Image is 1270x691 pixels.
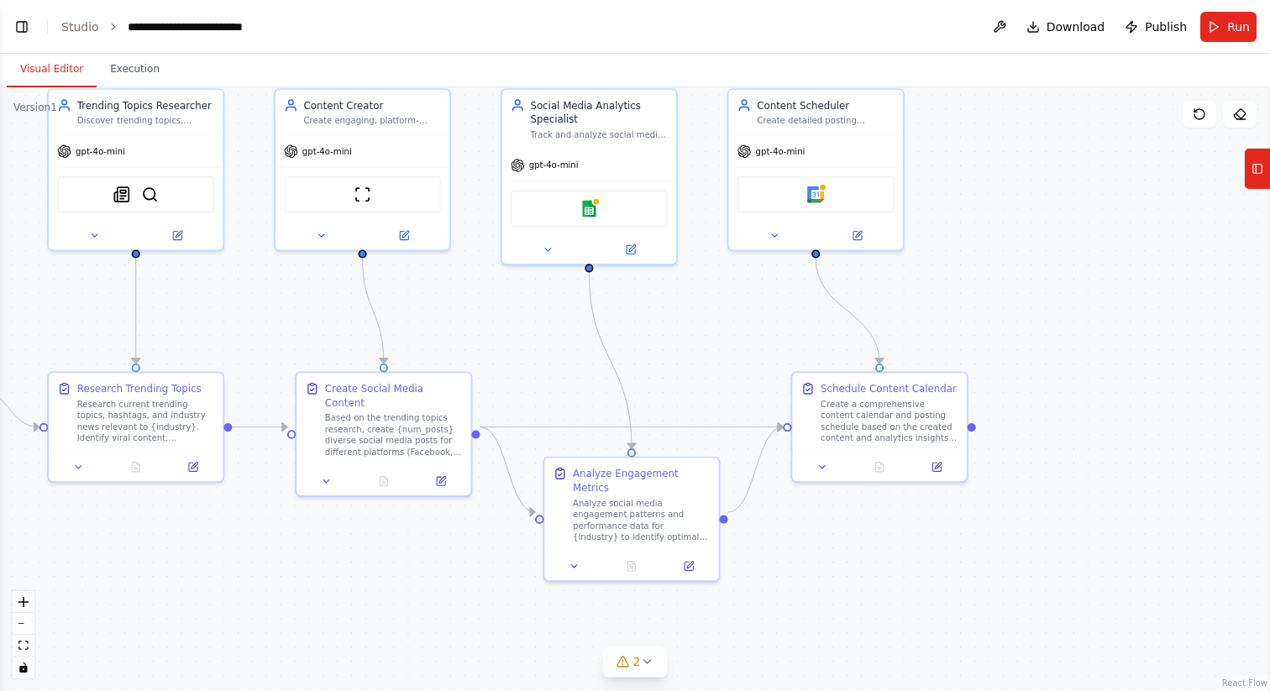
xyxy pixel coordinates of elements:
div: Schedule Content Calendar [821,381,957,395]
div: Create detailed posting schedules, organize content calendars, and coordinate the timing of socia... [757,115,895,126]
span: Publish [1145,18,1187,35]
button: Visual Editor [7,52,97,87]
span: gpt-4o-mini [302,145,352,156]
div: Create a comprehensive content calendar and posting schedule based on the created content and ana... [821,398,958,443]
div: Create Social Media ContentBased on the trending topics research, create {num_posts} diverse soci... [295,371,472,496]
button: No output available [106,458,165,475]
g: Edge from 7e24009c-c13b-450e-a9bb-f4ae87fa666b to 739f4249-319f-4f89-a91e-b162c6507700 [355,259,391,364]
button: Open in side panel [590,241,670,258]
button: Show left sidebar [10,15,34,39]
div: Schedule Content CalendarCreate a comprehensive content calendar and posting schedule based on th... [791,371,968,482]
div: Social Media Analytics Specialist [530,98,668,127]
button: Open in side panel [137,227,217,243]
button: Download [1020,12,1112,42]
img: ScrapeWebsiteTool [354,186,370,203]
button: No output available [849,458,909,475]
nav: breadcrumb [61,18,299,35]
span: gpt-4o-mini [76,145,125,156]
a: React Flow attribution [1222,678,1267,688]
button: Publish [1118,12,1194,42]
g: Edge from f33cbc64-bd1a-480a-8f4f-66bb56663bac to 87121fda-192b-4eab-bc55-9f6ba943e3c6 [809,259,887,364]
span: gpt-4o-mini [756,145,806,156]
button: Open in side panel [664,558,713,574]
g: Edge from 739f4249-319f-4f89-a91e-b162c6507700 to 316c12d0-128b-40c7-8c00-ecfd4f2753fe [480,420,536,519]
div: Content SchedulerCreate detailed posting schedules, organize content calendars, and coordinate th... [727,88,905,251]
div: Create Social Media Content [325,381,463,410]
button: 2 [603,647,668,678]
button: No output available [354,473,413,489]
a: Studio [61,20,99,34]
div: Social Media Analytics SpecialistTrack and analyze social media engagement metrics, monitor post ... [501,88,678,265]
div: Trending Topics Researcher [77,98,215,113]
span: 2 [633,653,641,670]
g: Edge from 1071e218-953a-4911-9dcd-8feeb9456832 to 761c3684-cc8a-4f05-acbd-826b5716b7be [129,259,143,364]
div: Analyze Engagement MetricsAnalyze social media engagement patterns and performance data for {indu... [543,457,721,582]
g: Edge from 316c12d0-128b-40c7-8c00-ecfd4f2753fe to 87121fda-192b-4eab-bc55-9f6ba943e3c6 [728,420,784,519]
div: Content Scheduler [757,98,895,113]
span: Run [1227,18,1250,35]
div: Track and analyze social media engagement metrics, monitor post performance, and generate insight... [530,129,668,140]
img: Google calendar [807,186,824,203]
div: Research Trending TopicsResearch current trending topics, hashtags, and industry news relevant to... [47,371,224,482]
div: React Flow controls [13,591,34,678]
button: Execution [97,52,173,87]
div: Analyze Engagement Metrics [573,466,711,495]
g: Edge from 92329305-1121-4db7-8931-61ee78b17ae9 to 316c12d0-128b-40c7-8c00-ecfd4f2753fe [582,272,638,448]
button: zoom in [13,591,34,613]
img: SerplyNewsSearchTool [113,186,130,203]
div: Content Creator [304,98,442,113]
button: Open in side panel [912,458,961,475]
div: Based on the trending topics research, create {num_posts} diverse social media posts for differen... [325,412,463,458]
button: Run [1200,12,1257,42]
div: Discover trending topics, hashtags, and industry news that are relevant to {industry}. Research c... [77,115,215,126]
g: Edge from 739f4249-319f-4f89-a91e-b162c6507700 to 87121fda-192b-4eab-bc55-9f6ba943e3c6 [480,420,784,434]
button: Open in side panel [169,458,218,475]
button: No output available [601,558,661,574]
span: gpt-4o-mini [529,160,579,170]
g: Edge from 761c3684-cc8a-4f05-acbd-826b5716b7be to 739f4249-319f-4f89-a91e-b162c6507700 [232,420,287,434]
button: toggle interactivity [13,657,34,678]
img: Google sheets [580,200,597,217]
button: zoom out [13,613,34,635]
button: fit view [13,635,34,657]
div: Research Trending Topics [77,381,202,395]
button: Open in side panel [417,473,465,489]
span: Download [1047,18,1105,35]
button: Open in side panel [817,227,897,243]
div: Trending Topics ResearcherDiscover trending topics, hashtags, and industry news that are relevant... [47,88,224,251]
img: BraveSearchTool [141,186,158,203]
div: Analyze social media engagement patterns and performance data for {industry} to identify optimal ... [573,498,711,543]
div: Version 1 [13,101,57,114]
div: Content CreatorCreate engaging, platform-specific social media content including posts, captions,... [274,88,451,251]
div: Research current trending topics, hashtags, and industry news relevant to {industry}. Identify vi... [77,398,215,443]
div: Create engaging, platform-specific social media content including posts, captions, hashtags, and ... [304,115,442,126]
button: Open in side panel [364,227,443,243]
